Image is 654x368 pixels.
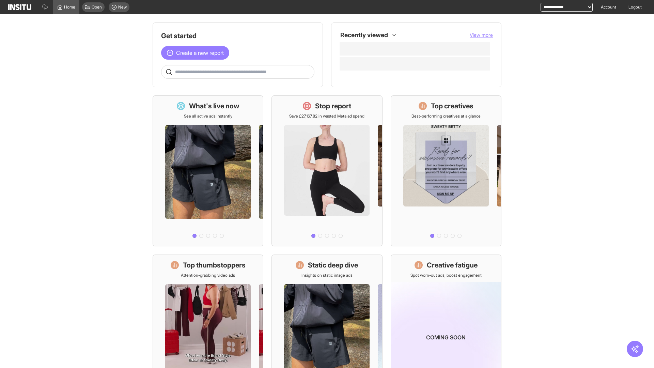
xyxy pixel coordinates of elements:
p: Attention-grabbing video ads [181,273,235,278]
span: New [118,4,127,10]
p: Save £27,167.82 in wasted Meta ad spend [289,113,364,119]
a: What's live nowSee all active ads instantly [153,95,263,246]
a: Stop reportSave £27,167.82 in wasted Meta ad spend [271,95,382,246]
h1: Top creatives [431,101,473,111]
p: See all active ads instantly [184,113,232,119]
h1: Static deep dive [308,260,358,270]
h1: Get started [161,31,314,41]
h1: Stop report [315,101,351,111]
p: Insights on static image ads [301,273,353,278]
span: Open [92,4,102,10]
h1: Top thumbstoppers [183,260,246,270]
a: Top creativesBest-performing creatives at a glance [391,95,501,246]
p: Best-performing creatives at a glance [411,113,481,119]
span: Create a new report [176,49,224,57]
span: Home [64,4,75,10]
img: Logo [8,4,31,10]
h1: What's live now [189,101,239,111]
button: Create a new report [161,46,229,60]
button: View more [470,32,493,39]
